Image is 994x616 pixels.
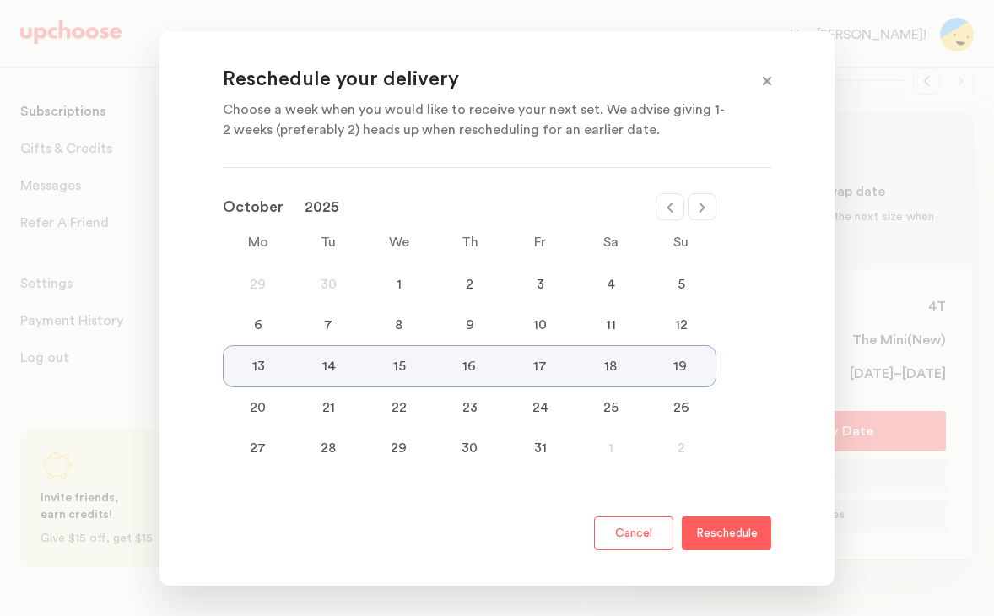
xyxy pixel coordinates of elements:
[505,397,575,418] div: 24
[505,438,575,458] div: 31
[294,274,365,294] div: 30
[364,397,435,418] div: 22
[294,232,365,252] div: Tu
[223,67,729,94] p: Reschedule your delivery
[435,274,505,294] div: 2
[294,315,365,335] div: 7
[223,232,294,252] div: Mo
[575,232,646,252] div: Sa
[223,100,729,140] p: Choose a week when you would like to receive your next set. We advise giving 1-2 weeks (preferabl...
[435,397,505,418] div: 23
[575,315,646,335] div: 11
[364,232,435,252] div: We
[646,397,716,418] div: 26
[646,315,716,335] div: 12
[223,397,294,418] div: 20
[364,438,435,458] div: 29
[505,274,575,294] div: 3
[435,315,505,335] div: 9
[646,232,716,252] div: Su
[435,438,505,458] div: 30
[594,516,673,550] button: Cancel
[646,356,716,376] div: 19
[575,397,646,418] div: 25
[294,438,365,458] div: 28
[505,356,575,376] div: 17
[294,397,365,418] div: 21
[696,523,758,543] p: Reschedule
[224,356,294,376] div: 13
[646,438,716,458] div: 2
[223,315,294,335] div: 6
[575,356,645,376] div: 18
[575,438,646,458] div: 1
[505,232,575,252] div: Fr
[435,232,505,252] div: Th
[575,274,646,294] div: 4
[365,356,435,376] div: 15
[505,315,575,335] div: 10
[682,516,771,550] button: Reschedule
[364,274,435,294] div: 1
[223,438,294,458] div: 27
[435,356,505,376] div: 16
[646,274,716,294] div: 5
[294,356,364,376] div: 14
[364,315,435,335] div: 8
[223,274,294,294] div: 29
